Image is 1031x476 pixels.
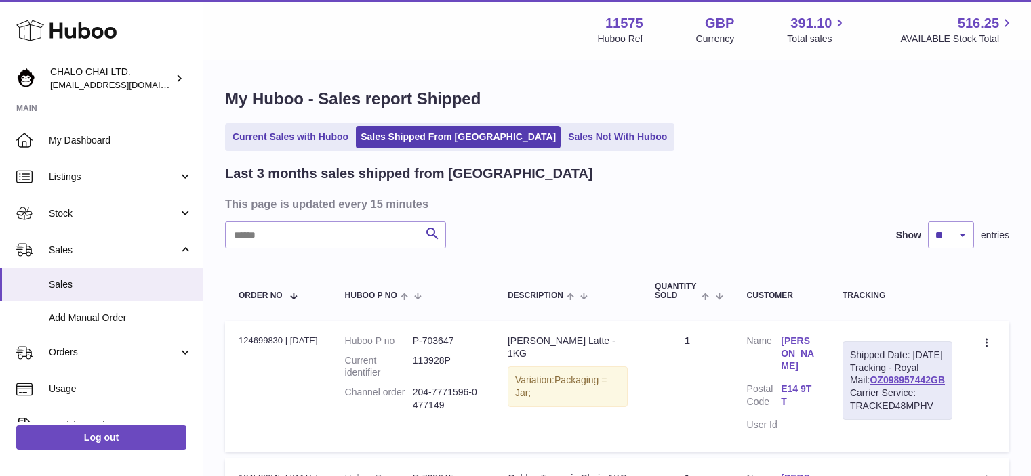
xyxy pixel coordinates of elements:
a: Current Sales with Huboo [228,126,353,148]
a: 391.10 Total sales [787,14,847,45]
a: Sales Shipped From [GEOGRAPHIC_DATA] [356,126,561,148]
span: Packaging = Jar; [515,374,607,398]
span: entries [981,229,1009,242]
a: Sales Not With Huboo [563,126,672,148]
div: Variation: [508,366,628,407]
span: 391.10 [790,14,832,33]
span: [EMAIL_ADDRESS][DOMAIN_NAME] [50,79,199,90]
span: My Dashboard [49,134,193,147]
td: 1 [641,321,733,452]
div: CHALO CHAI LTD. [50,66,172,91]
span: Sales [49,278,193,291]
div: Currency [696,33,735,45]
span: Total sales [787,33,847,45]
span: Orders [49,346,178,359]
span: Description [508,291,563,300]
label: Show [896,229,921,242]
span: Add Manual Order [49,311,193,324]
span: Invoicing and Payments [49,419,178,432]
span: Quantity Sold [655,282,698,300]
img: Chalo@chalocompany.com [16,68,37,89]
dt: Channel order [345,386,413,412]
h2: Last 3 months sales shipped from [GEOGRAPHIC_DATA] [225,165,593,183]
div: Customer [747,291,815,300]
a: Log out [16,425,186,450]
span: Usage [49,383,193,395]
span: Sales [49,244,178,257]
span: Listings [49,171,178,183]
dt: Postal Code [747,383,782,412]
a: OZ098957442GB [870,374,945,385]
dd: 204-7771596-0477149 [413,386,481,412]
a: E14 9TT [781,383,815,408]
dd: P-703647 [413,334,481,347]
div: Tracking - Royal Mail: [843,341,952,420]
strong: 11575 [605,14,643,33]
div: 124699830 | [DATE] [239,334,318,347]
span: Huboo P no [345,291,397,300]
div: Shipped Date: [DATE] [850,349,945,362]
dd: 113928P [413,354,481,380]
dt: User Id [747,418,782,431]
dt: Current identifier [345,354,413,380]
a: [PERSON_NAME] [781,334,815,373]
div: Carrier Service: TRACKED48MPHV [850,387,945,412]
div: Tracking [843,291,952,300]
h1: My Huboo - Sales report Shipped [225,88,1009,110]
div: Huboo Ref [598,33,643,45]
strong: GBP [705,14,734,33]
h3: This page is updated every 15 minutes [225,196,1006,211]
a: 516.25 AVAILABLE Stock Total [900,14,1015,45]
span: Stock [49,207,178,220]
dt: Huboo P no [345,334,413,347]
span: AVAILABLE Stock Total [900,33,1015,45]
div: [PERSON_NAME] Latte - 1KG [508,334,628,360]
span: 516.25 [958,14,999,33]
span: Order No [239,291,283,300]
dt: Name [747,334,782,376]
